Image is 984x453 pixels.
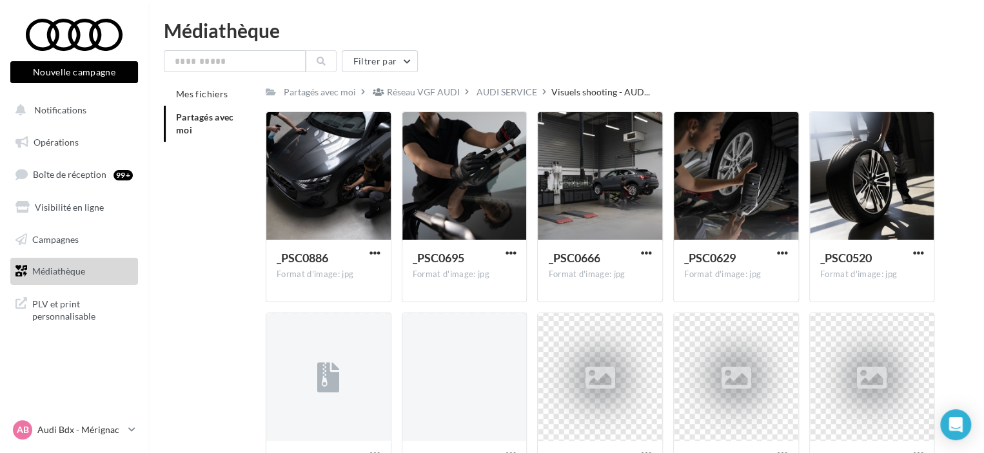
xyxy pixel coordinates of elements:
span: AB [17,423,29,436]
span: _PSC0886 [277,251,328,265]
span: _PSC0520 [820,251,872,265]
a: PLV et print personnalisable [8,290,141,328]
span: Mes fichiers [176,88,228,99]
span: Campagnes [32,233,79,244]
div: Réseau VGF AUDI [387,86,460,99]
a: Campagnes [8,226,141,253]
button: Nouvelle campagne [10,61,138,83]
div: Format d'image: jpg [684,269,788,280]
span: Visuels shooting - AUD... [551,86,650,99]
span: Boîte de réception [33,169,106,180]
a: Opérations [8,129,141,156]
span: Visibilité en ligne [35,202,104,213]
button: Notifications [8,97,135,124]
a: Visibilité en ligne [8,194,141,221]
div: Format d'image: jpg [413,269,517,280]
div: Open Intercom Messenger [940,409,971,440]
div: Format d'image: jpg [820,269,924,280]
a: Médiathèque [8,258,141,285]
span: Notifications [34,104,86,115]
span: Opérations [34,137,79,148]
span: _PSC0695 [413,251,464,265]
div: Format d'image: jpg [548,269,652,280]
span: Médiathèque [32,265,85,276]
a: AB Audi Bdx - Mérignac [10,418,138,442]
span: Partagés avec moi [176,111,234,135]
span: _PSC0666 [548,251,600,265]
div: Médiathèque [164,21,969,40]
p: Audi Bdx - Mérignac [37,423,123,436]
a: Boîte de réception99+ [8,160,141,188]
span: _PSC0629 [684,251,736,265]
button: Filtrer par [342,50,418,72]
div: 99+ [113,170,133,180]
div: AUDI SERVICE [477,86,537,99]
div: Partagés avec moi [284,86,356,99]
div: Format d'image: jpg [277,269,380,280]
span: PLV et print personnalisable [32,295,133,323]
